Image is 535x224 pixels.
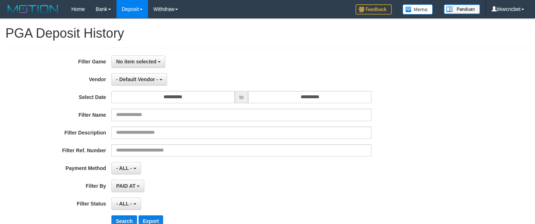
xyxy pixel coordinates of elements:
img: MOTION_logo.png [5,4,60,14]
button: PAID AT [111,180,144,192]
span: - ALL - [116,201,132,207]
button: - ALL - [111,162,141,174]
img: Button%20Memo.svg [403,4,433,14]
button: - ALL - [111,198,141,210]
button: - Default Vendor - [111,73,167,86]
button: No item selected [111,55,165,68]
span: to [235,91,249,103]
span: No item selected [116,59,156,65]
span: PAID AT [116,183,135,189]
h1: PGA Deposit History [5,26,530,41]
img: panduan.png [444,4,480,14]
span: - ALL - [116,165,132,171]
span: - Default Vendor - [116,76,158,82]
img: Feedback.jpg [356,4,392,14]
